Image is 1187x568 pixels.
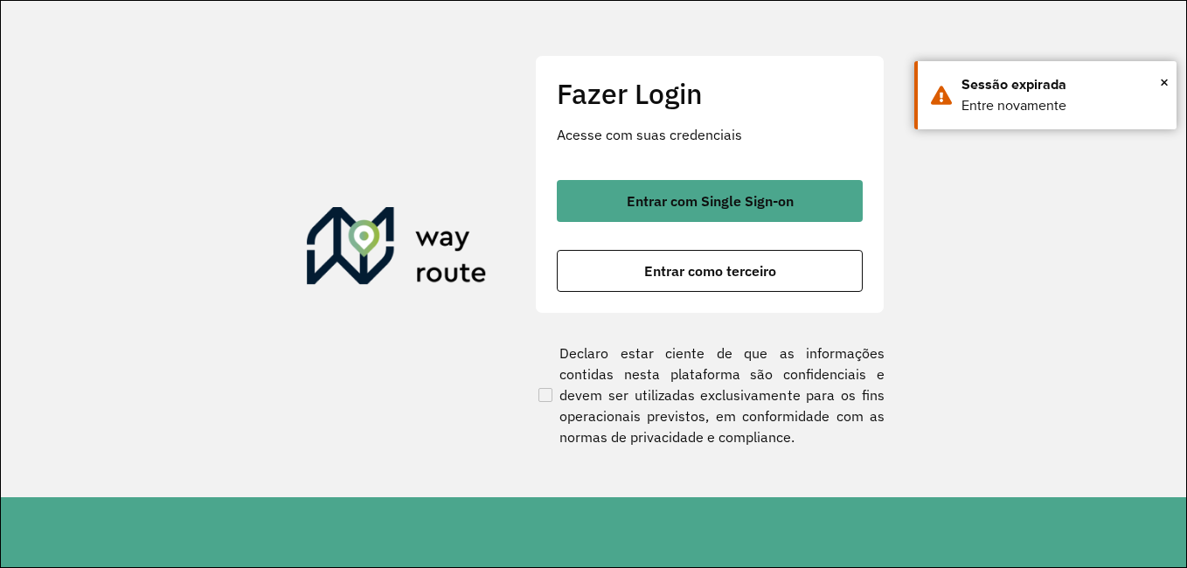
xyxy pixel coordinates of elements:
[961,95,1163,116] div: Entre novamente
[1160,69,1169,95] span: ×
[961,74,1163,95] div: Sessão expirada
[644,264,776,278] span: Entrar como terceiro
[307,207,487,291] img: Roteirizador AmbevTech
[557,250,863,292] button: button
[557,77,863,110] h2: Fazer Login
[1160,69,1169,95] button: Close
[535,343,885,447] label: Declaro estar ciente de que as informações contidas nesta plataforma são confidenciais e devem se...
[627,194,794,208] span: Entrar com Single Sign-on
[557,124,863,145] p: Acesse com suas credenciais
[557,180,863,222] button: button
